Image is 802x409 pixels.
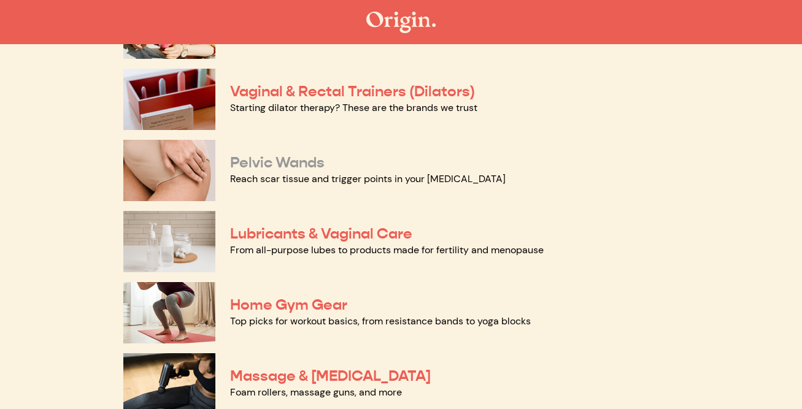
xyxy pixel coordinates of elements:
[230,82,475,101] a: Vaginal & Rectal Trainers (Dilators)
[230,224,412,243] a: Lubricants & Vaginal Care
[230,243,544,256] a: From all-purpose lubes to products made for fertility and menopause
[230,315,531,327] a: Top picks for workout basics, from resistance bands to yoga blocks
[123,140,215,201] img: Pelvic Wands
[366,12,436,33] img: The Origin Shop
[230,367,431,385] a: Massage & [MEDICAL_DATA]
[123,211,215,272] img: Lubricants & Vaginal Care
[123,69,215,130] img: Vaginal & Rectal Trainers (Dilators)
[230,101,477,114] a: Starting dilator therapy? These are the brands we trust
[230,296,347,314] a: Home Gym Gear
[230,172,506,185] a: Reach scar tissue and trigger points in your [MEDICAL_DATA]
[123,282,215,343] img: Home Gym Gear
[230,386,402,399] a: Foam rollers, massage guns, and more
[230,153,325,172] a: Pelvic Wands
